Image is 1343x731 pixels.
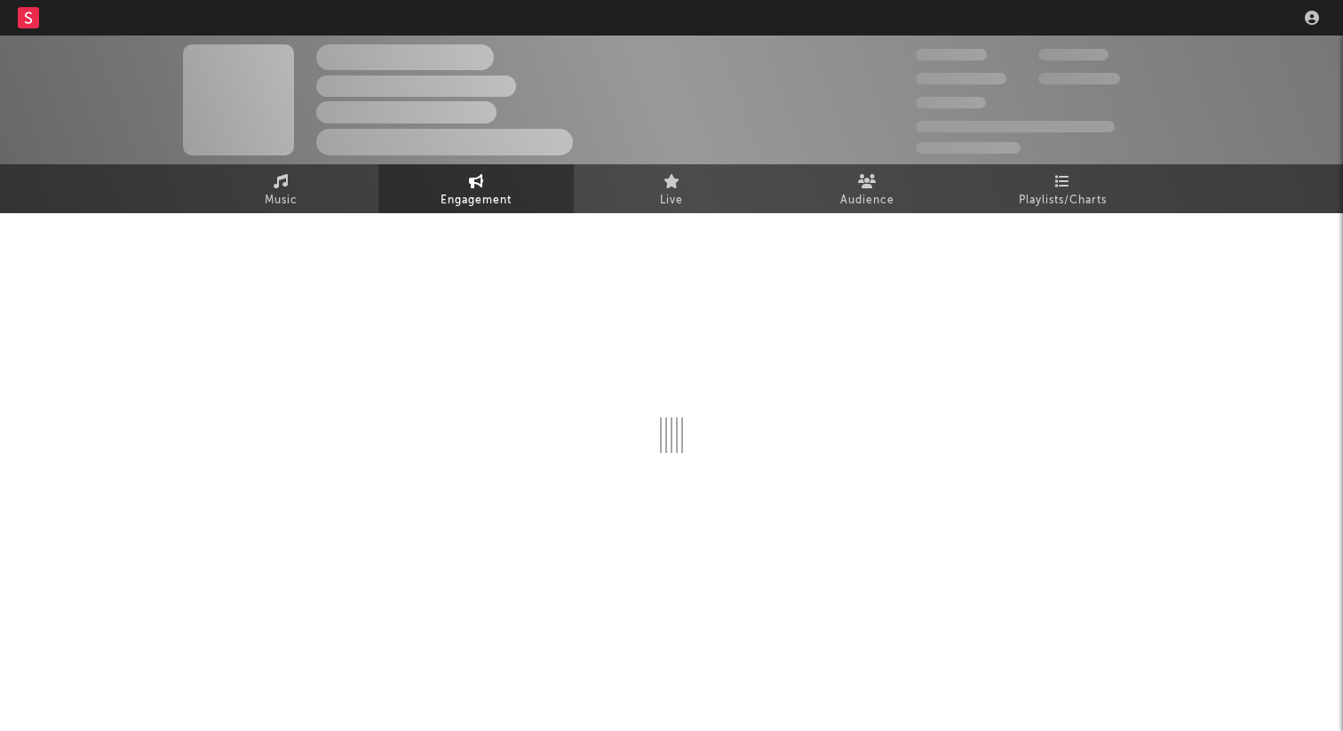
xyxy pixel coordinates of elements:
span: Music [265,190,298,211]
a: Live [574,164,769,213]
span: Live [660,190,683,211]
a: Engagement [378,164,574,213]
a: Music [183,164,378,213]
span: 1,000,000 [1038,73,1120,84]
span: Jump Score: 85.0 [916,142,1021,154]
span: Audience [840,190,894,211]
span: 300,000 [916,49,987,60]
span: 50,000,000 Monthly Listeners [916,121,1115,132]
span: 100,000 [1038,49,1109,60]
span: Playlists/Charts [1019,190,1107,211]
span: 100,000 [916,97,986,108]
a: Playlists/Charts [965,164,1160,213]
span: Engagement [441,190,512,211]
span: 50,000,000 [916,73,1006,84]
a: Audience [769,164,965,213]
